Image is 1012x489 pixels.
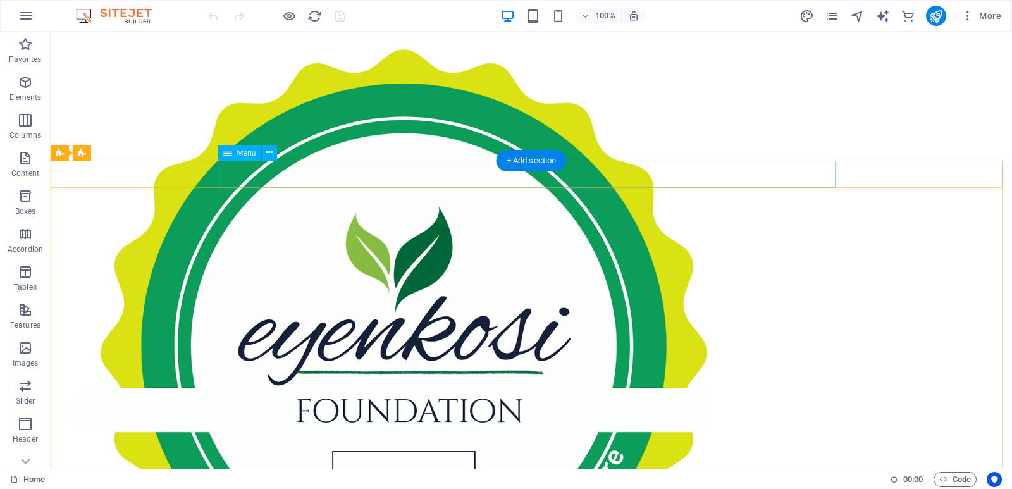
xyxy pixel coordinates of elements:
span: Code [939,472,971,487]
p: Favorites [9,54,41,65]
i: Design (Ctrl+Alt+Y) [799,9,814,23]
p: Features [10,320,40,330]
button: 100% [576,8,621,23]
p: Images [13,358,39,368]
p: Header [13,434,38,444]
h6: Session time [890,472,923,487]
i: AI Writer [875,9,890,23]
i: Reload page [307,9,322,23]
button: Usercentrics [987,472,1002,487]
button: commerce [901,8,916,23]
span: : [912,474,914,484]
button: Code [934,472,977,487]
button: navigator [850,8,865,23]
p: Elements [9,92,42,102]
i: Publish [929,9,943,23]
p: Boxes [15,206,36,216]
p: Columns [9,130,41,140]
button: design [799,8,815,23]
button: text_generator [875,8,891,23]
button: Click here to leave preview mode and continue editing [281,8,297,23]
img: Editor Logo [73,8,168,23]
span: 00 00 [903,472,923,487]
i: Navigator [850,9,865,23]
span: Menu [237,149,256,157]
button: publish [926,6,946,26]
button: reload [307,8,322,23]
div: + Add section [497,150,567,171]
h6: 100% [595,8,615,23]
button: More [956,6,1006,26]
button: pages [825,8,840,23]
span: More [961,9,1001,22]
i: Pages (Ctrl+Alt+S) [825,9,839,23]
i: Commerce [901,9,915,23]
p: Content [11,168,39,178]
a: Click to cancel selection. Double-click to open Pages [10,472,45,487]
p: Accordion [8,244,43,254]
p: Tables [14,282,37,292]
p: Slider [16,396,35,406]
i: On resize automatically adjust zoom level to fit chosen device. [628,10,639,22]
